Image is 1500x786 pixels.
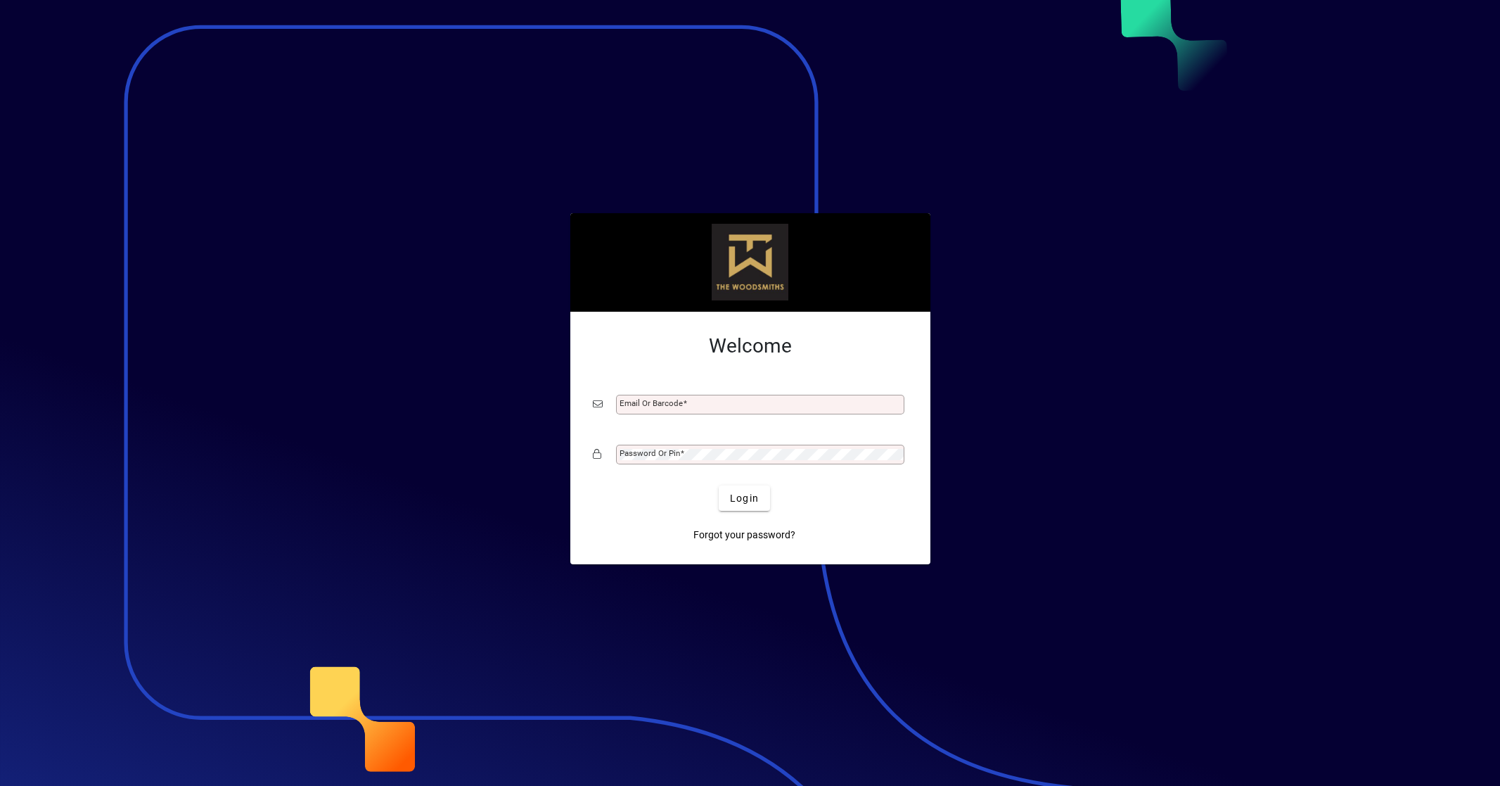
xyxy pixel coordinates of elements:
span: Login [730,491,759,506]
h2: Welcome [593,334,908,358]
mat-label: Password or Pin [620,448,680,458]
button: Login [719,486,770,511]
a: Forgot your password? [688,522,801,547]
mat-label: Email or Barcode [620,398,683,408]
span: Forgot your password? [693,528,795,543]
